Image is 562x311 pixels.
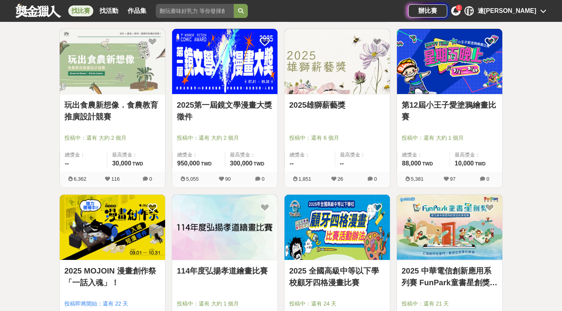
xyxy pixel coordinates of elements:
[177,265,273,277] a: 114年度弘揚孝道繪畫比賽
[112,160,131,167] span: 30,000
[475,161,486,167] span: TWD
[156,4,234,18] input: 翻玩臺味好乳力 等你發揮創意！
[289,300,385,308] span: 投稿中：還有 24 天
[124,5,149,16] a: 作品集
[149,176,152,182] span: 0
[289,265,385,288] a: 2025 全國高級中等以下學校顧牙四格漫畫比賽
[374,176,377,182] span: 0
[177,99,273,123] a: 2025第一屆鏡文學漫畫大獎徵件
[422,161,433,167] span: TWD
[397,195,502,260] img: Cover Image
[177,300,273,308] span: 投稿中：還有 大約 1 個月
[261,176,264,182] span: 0
[464,6,474,16] div: [PERSON_NAME]
[172,29,277,94] img: Cover Image
[177,160,200,167] span: 950,000
[177,151,220,159] span: 總獎金：
[289,99,385,111] a: 2025雄獅薪藝獎
[478,6,536,16] div: 連[PERSON_NAME]
[230,151,273,159] span: 最高獎金：
[64,134,160,142] span: 投稿中：還有 大約 2 個月
[285,195,390,260] img: Cover Image
[340,151,386,159] span: 最高獎金：
[64,99,160,123] a: 玩出食農新想像．食農教育推廣設計競賽
[402,151,445,159] span: 總獎金：
[450,176,455,182] span: 97
[402,265,498,288] a: 2025 中華電信創新應用系列賽 FunPark童書星創獎 數位繪本徵選與創意說故事競賽
[455,151,498,159] span: 最高獎金：
[201,161,212,167] span: TWD
[397,29,502,94] img: Cover Image
[402,160,421,167] span: 88,000
[290,151,330,159] span: 總獎金：
[411,176,424,182] span: 5,381
[402,300,498,308] span: 投稿中：還有 21 天
[408,4,447,18] a: 辦比賽
[230,160,253,167] span: 300,000
[65,160,69,167] span: --
[299,176,311,182] span: 1,851
[60,29,165,94] img: Cover Image
[132,161,143,167] span: TWD
[486,176,489,182] span: 0
[290,160,294,167] span: --
[186,176,199,182] span: 5,055
[177,134,273,142] span: 投稿中：還有 大約 2 個月
[289,134,385,142] span: 投稿中：還有 6 個月
[68,5,93,16] a: 找比賽
[96,5,121,16] a: 找活動
[225,176,231,182] span: 90
[172,195,277,260] img: Cover Image
[402,99,498,123] a: 第12屆小王子愛塗鴉繪畫比賽
[402,134,498,142] span: 投稿中：還有 大約 1 個月
[64,265,160,288] a: 2025 MOJOIN 漫畫創作祭「一話入魂」！
[60,195,165,260] img: Cover Image
[74,176,87,182] span: 6,362
[338,176,343,182] span: 26
[64,300,160,308] span: 投稿即將開始：還有 22 天
[458,5,460,10] span: 1
[112,151,160,159] span: 最高獎金：
[254,161,264,167] span: TWD
[285,29,390,94] img: Cover Image
[340,160,344,167] span: --
[111,176,120,182] span: 116
[65,151,102,159] span: 總獎金：
[455,160,474,167] span: 10,000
